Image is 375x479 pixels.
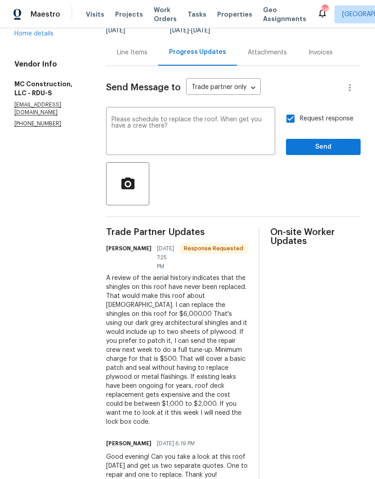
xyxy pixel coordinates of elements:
div: Invoices [308,48,333,57]
span: Send [293,142,353,153]
span: Work Orders [154,5,177,23]
h6: [PERSON_NAME] [106,244,152,253]
span: [DATE] [191,27,210,34]
div: A review of the aerial history indicates that the shingles on this roof have never been replaced.... [106,274,248,426]
span: [DATE] 7:25 PM [157,244,174,271]
span: Properties [217,10,252,19]
span: Visits [86,10,104,19]
span: Response Requested [180,244,247,253]
span: - [170,27,210,34]
span: Request response [300,114,353,124]
span: [DATE] 6:19 PM [157,439,195,448]
h5: MC Construction, LLC - RDU-S [14,80,85,98]
span: Send Message to [106,83,181,92]
div: Attachments [248,48,287,57]
span: Geo Assignments [263,5,306,23]
div: Trade partner only [186,80,261,95]
h6: [PERSON_NAME] [106,439,152,448]
span: Maestro [31,10,60,19]
span: On-site Worker Updates [270,228,361,246]
a: Home details [14,31,54,37]
span: Tasks [187,11,206,18]
textarea: Please schedule to replace the roof. When get you have a crew there? [112,116,270,148]
h4: Vendor Info [14,60,85,69]
button: Send [286,139,361,155]
span: Projects [115,10,143,19]
div: Progress Updates [169,48,226,57]
span: [DATE] [170,27,189,34]
span: Trade Partner Updates [106,228,248,237]
div: 58 [321,5,328,14]
span: [DATE] [106,27,125,34]
div: Line Items [117,48,147,57]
